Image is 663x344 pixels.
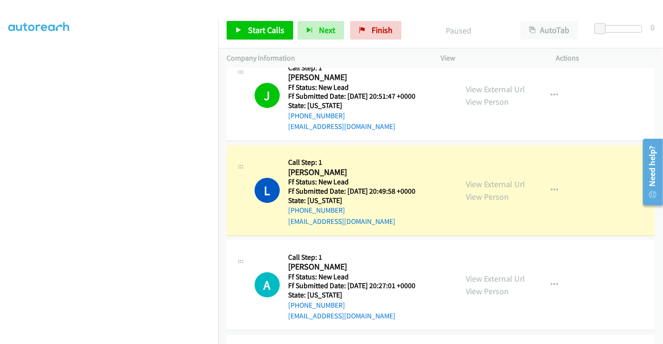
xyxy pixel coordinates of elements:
span: Start Calls [248,25,284,35]
a: View External Url [466,84,525,94]
a: View Person [466,191,509,202]
a: View External Url [466,179,525,189]
a: Start Calls [227,21,293,40]
div: 0 [650,21,655,34]
a: View Person [466,286,509,297]
a: [EMAIL_ADDRESS][DOMAIN_NAME] [288,311,395,320]
h5: Ff Submitted Date: [DATE] 20:27:01 +0000 [288,281,427,290]
h5: State: [US_STATE] [288,290,427,300]
a: [EMAIL_ADDRESS][DOMAIN_NAME] [288,122,395,131]
h5: Ff Submitted Date: [DATE] 20:49:58 +0000 [288,187,427,196]
h2: [PERSON_NAME] [288,167,427,178]
h5: State: [US_STATE] [288,196,427,205]
button: AutoTab [520,21,578,40]
h2: [PERSON_NAME] [288,262,427,272]
h2: [PERSON_NAME] [288,72,427,83]
button: Next [297,21,344,40]
a: [PHONE_NUMBER] [288,206,345,215]
h5: Call Step: 1 [288,158,427,167]
h5: Ff Status: New Lead [288,83,427,92]
h5: State: [US_STATE] [288,101,427,110]
div: The call is yet to be attempted [255,272,280,297]
h5: Call Step: 1 [288,253,427,262]
p: Actions [556,53,655,64]
span: Finish [372,25,393,35]
a: [EMAIL_ADDRESS][DOMAIN_NAME] [288,217,395,226]
a: Finish [350,21,401,40]
p: View [441,53,539,64]
h5: Call Step: 1 [288,63,427,73]
a: View Person [466,96,509,107]
h5: Ff Status: New Lead [288,177,427,187]
span: Next [319,25,335,35]
p: Company Information [227,53,424,64]
h5: Ff Submitted Date: [DATE] 20:51:47 +0000 [288,92,427,101]
p: Paused [414,24,504,37]
h1: L [255,178,280,203]
h1: J [255,83,280,108]
h5: Ff Status: New Lead [288,272,427,282]
a: View External Url [466,273,525,284]
iframe: Resource Center [636,135,663,209]
a: [PHONE_NUMBER] [288,111,345,120]
h1: A [255,272,280,297]
a: [PHONE_NUMBER] [288,301,345,310]
div: Delay between calls (in seconds) [599,25,642,33]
